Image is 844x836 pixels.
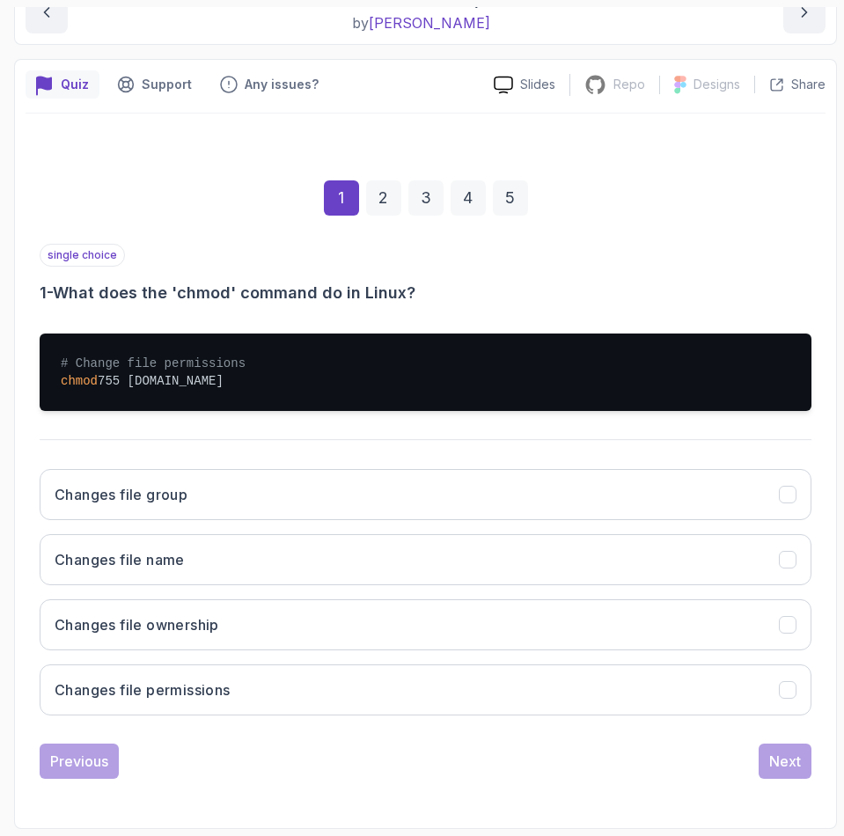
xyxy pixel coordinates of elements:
[40,664,811,715] button: Changes file permissions
[769,751,801,772] div: Next
[55,614,219,635] h3: Changes file ownership
[40,244,125,267] p: single choice
[40,744,119,779] button: Previous
[40,534,811,585] button: Changes file name
[324,180,359,216] div: 1
[55,484,187,505] h3: Changes file group
[352,12,499,33] p: by
[366,180,401,216] div: 2
[106,70,202,99] button: Support button
[369,14,490,32] span: [PERSON_NAME]
[40,469,811,520] button: Changes file group
[55,549,185,570] h3: Changes file name
[26,70,99,99] button: quiz button
[520,76,555,93] p: Slides
[61,374,98,388] span: chmod
[613,76,645,93] p: Repo
[61,356,246,370] span: # Change file permissions
[791,76,826,93] p: Share
[40,334,811,411] pre: 755 [DOMAIN_NAME]
[55,679,231,700] h3: Changes file permissions
[754,76,826,93] button: Share
[209,70,329,99] button: Feedback button
[694,76,740,93] p: Designs
[408,180,444,216] div: 3
[245,76,319,93] p: Any issues?
[61,76,89,93] p: Quiz
[142,76,192,93] p: Support
[451,180,486,216] div: 4
[493,180,528,216] div: 5
[50,751,108,772] div: Previous
[40,599,811,650] button: Changes file ownership
[480,76,569,94] a: Slides
[40,281,811,305] h3: 1 - What does the 'chmod' command do in Linux?
[759,744,811,779] button: Next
